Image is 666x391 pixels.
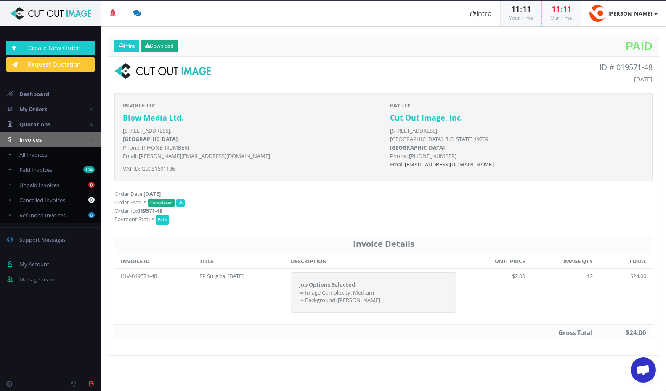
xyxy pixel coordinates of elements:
[558,328,593,337] strong: Gross Total
[19,90,49,98] span: Dashboard
[390,144,445,151] b: [GEOGRAPHIC_DATA]
[390,63,653,72] p: ID # 019571-48
[531,254,599,269] th: IMAGE QTY
[19,236,66,244] span: Support Messages
[19,105,47,113] span: My Orders
[560,4,563,14] span: :
[88,212,95,218] b: 0
[156,215,169,225] span: Paid
[137,207,162,214] strong: 019571-48
[599,269,653,325] td: $24.00
[284,254,462,269] th: DESCRIPTION
[19,121,50,128] span: Quotations
[405,161,494,168] a: [EMAIL_ADDRESS][DOMAIN_NAME]
[123,135,178,143] b: [GEOGRAPHIC_DATA]
[114,269,193,325] td: INV-019571-48
[462,254,531,269] th: UNIT PRICE
[390,76,653,82] h5: [DATE]
[531,269,599,325] td: 12
[19,260,49,268] span: My Account
[550,14,572,21] small: Our Time
[390,102,411,109] strong: PAY TO:
[19,136,42,143] span: Invoices
[117,101,384,173] div: VAT ID: GB981691186
[509,14,533,21] small: Your Time
[599,254,653,269] th: TOTAL
[83,166,95,173] b: 114
[625,40,653,52] span: Paid
[6,41,95,55] a: Create New Order
[114,40,139,52] a: Print
[291,272,456,313] div: ⇛ Image Complexity: Medium ⇛ Background: [PERSON_NAME]
[123,102,155,109] strong: INVOICE TO:
[511,4,520,14] span: 11
[88,182,95,188] b: 0
[114,235,653,254] th: Invoice Details
[19,276,55,283] span: Manage Team
[563,4,571,14] span: 11
[114,63,211,79] img: logo-print.png
[390,112,463,123] strong: Cut Out Image, Inc.
[462,269,531,325] td: $2.00
[523,4,531,14] span: 11
[114,190,653,223] p: Order Date: Order Status: Order ID: Payment Status:
[123,112,183,123] strong: Blow Media Ltd.
[626,328,646,337] strong: $24.00
[631,357,656,383] a: Open chat
[141,40,178,52] a: Download
[123,126,377,160] p: [STREET_ADDRESS], Phone: [PHONE_NUMBER] Email: [PERSON_NAME][EMAIL_ADDRESS][DOMAIN_NAME]
[299,281,357,288] strong: Job Options Selected:
[6,7,95,20] img: Cut Out Image
[461,1,500,26] a: Intro
[199,272,278,280] div: EP Surgical [DATE]
[581,1,666,26] a: [PERSON_NAME]
[19,151,47,158] span: All Invoices
[552,4,560,14] span: 11
[19,212,66,219] span: Refunded Invoices
[390,126,645,169] p: [STREET_ADDRESS], [GEOGRAPHIC_DATA], [US_STATE] 19709 Phone: [PHONE_NUMBER] Email:
[193,254,284,269] th: TITLE
[608,10,652,17] strong: [PERSON_NAME]
[19,166,52,174] span: Paid Invoices
[6,57,95,72] a: Request Quotation
[88,197,95,203] b: 0
[143,190,161,198] strong: [DATE]
[589,5,606,22] img: 39310d4b630bd5b76b4a1044e4d5bb8a
[148,199,175,207] span: Completed
[19,181,59,189] span: Unpaid Invoices
[114,254,193,269] th: INVOICE ID
[19,196,65,204] span: Cancelled Invoices
[520,4,523,14] span: :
